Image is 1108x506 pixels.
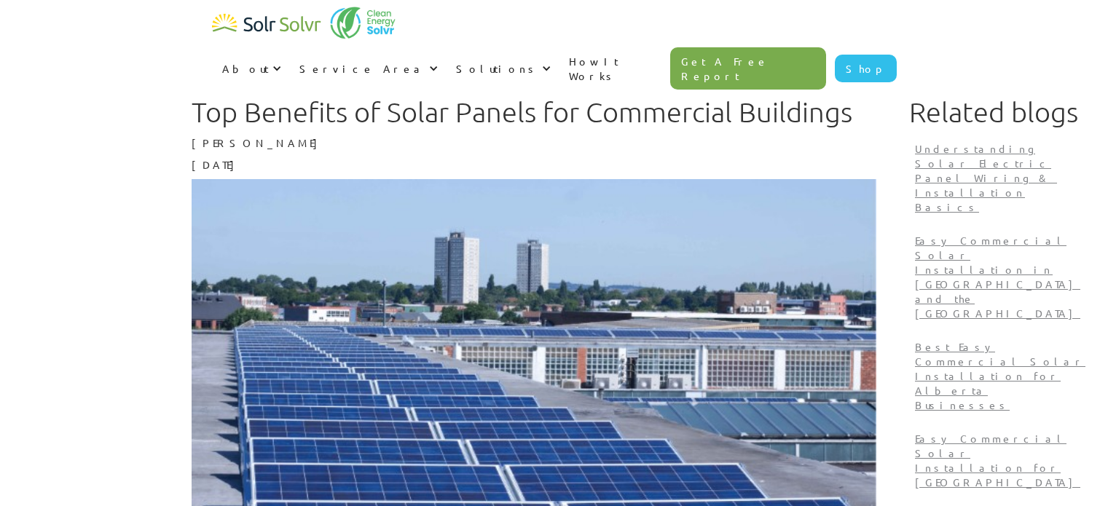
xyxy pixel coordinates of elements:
div: Service Area [289,47,446,90]
h1: Top Benefits of Solar Panels for Commercial Buildings [192,96,876,128]
p: Understanding Solar Electric Panel Wiring & Installation Basics [915,141,1088,214]
div: About [222,61,269,76]
p: Best Easy Commercial Solar Installation for Alberta Businesses [915,339,1088,412]
p: Easy Commercial Solar Installation for [GEOGRAPHIC_DATA] [915,431,1088,489]
a: Understanding Solar Electric Panel Wiring & Installation Basics [909,135,1093,227]
div: Solutions [446,47,559,90]
a: Easy Commercial Solar Installation for [GEOGRAPHIC_DATA] [909,425,1093,502]
div: About [212,47,289,90]
div: Solutions [456,61,538,76]
a: How It Works [559,39,671,98]
a: Best Easy Commercial Solar Installation for Alberta Businesses [909,333,1093,425]
a: Get A Free Report [670,47,826,90]
p: [DATE] [192,157,876,172]
p: Easy Commercial Solar Installation in [GEOGRAPHIC_DATA] and the [GEOGRAPHIC_DATA] [915,233,1088,320]
h1: Related blogs [909,96,1093,128]
a: Shop [835,55,897,82]
p: [PERSON_NAME] [192,135,876,150]
a: Easy Commercial Solar Installation in [GEOGRAPHIC_DATA] and the [GEOGRAPHIC_DATA] [909,227,1093,333]
div: Service Area [299,61,425,76]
